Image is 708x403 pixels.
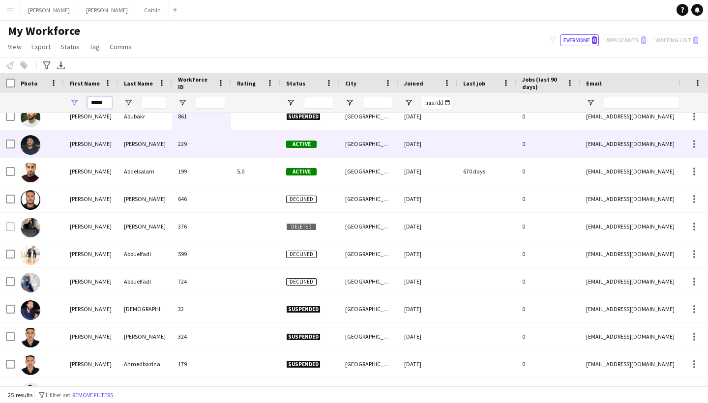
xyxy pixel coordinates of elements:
span: Last Name [124,80,153,87]
span: Status [286,80,305,87]
img: ahmed abdrabou [21,218,40,237]
div: 0 [516,185,580,212]
div: Abubakr [118,103,172,130]
button: Open Filter Menu [286,98,295,107]
div: 0 [516,295,580,322]
div: Abouelfadl [118,240,172,267]
div: 229 [172,130,231,157]
app-action-btn: Export XLSX [55,59,67,71]
button: [PERSON_NAME] [20,0,78,20]
div: [DATE] [398,240,457,267]
div: Ahmedbazina [118,350,172,377]
div: [PERSON_NAME] [64,268,118,295]
img: Ahmed Abdelsalam [21,163,40,182]
div: [PERSON_NAME] [64,130,118,157]
button: Everyone0 [560,34,599,46]
div: [DATE] [398,213,457,240]
div: [GEOGRAPHIC_DATA] [339,268,398,295]
span: View [8,42,22,51]
div: 670 days [457,158,516,185]
div: [DATE] [398,185,457,212]
div: [DATE] [398,103,457,130]
div: [PERSON_NAME] [64,350,118,377]
div: [PERSON_NAME] [118,130,172,157]
div: 199 [172,158,231,185]
div: [GEOGRAPHIC_DATA] [339,295,398,322]
span: Status [60,42,80,51]
a: Tag [86,40,104,53]
img: Ahmed Abdou Gawi [21,190,40,210]
div: [GEOGRAPHIC_DATA] [339,323,398,350]
div: [PERSON_NAME] [118,185,172,212]
button: Open Filter Menu [586,98,595,107]
div: [DATE] [398,295,457,322]
span: Email [586,80,602,87]
span: Suspended [286,361,321,368]
div: 0 [516,240,580,267]
button: Open Filter Menu [178,98,187,107]
div: 0 [516,268,580,295]
button: Open Filter Menu [345,98,354,107]
span: Joined [404,80,423,87]
span: Comms [110,42,132,51]
div: [DATE] [398,130,457,157]
a: Status [57,40,84,53]
span: Active [286,141,317,148]
span: Suspended [286,306,321,313]
span: Declined [286,196,317,203]
div: [PERSON_NAME] [64,103,118,130]
div: 324 [172,323,231,350]
div: 0 [516,350,580,377]
div: 376 [172,213,231,240]
div: [GEOGRAPHIC_DATA] [339,185,398,212]
span: Tag [89,42,100,51]
img: Ahmed Adham [21,300,40,320]
div: 861 [172,103,231,130]
img: Ahmed Ahmed bazina [21,328,40,347]
div: [DATE] [398,158,457,185]
div: [GEOGRAPHIC_DATA] [339,158,398,185]
div: 724 [172,268,231,295]
div: Abouelfadl [118,268,172,295]
div: 0 [516,158,580,185]
img: Ahmed Aly [21,383,40,403]
input: Status Filter Input [304,97,333,109]
span: Last job [463,80,485,87]
app-action-btn: Advanced filters [41,59,53,71]
span: Suspended [286,333,321,341]
span: Export [31,42,51,51]
button: [PERSON_NAME] [78,0,136,20]
div: 0 [516,103,580,130]
div: [PERSON_NAME] [64,158,118,185]
img: Ahmed Ahmedbazina [21,355,40,375]
a: View [4,40,26,53]
div: [DATE] [398,323,457,350]
div: [PERSON_NAME] [118,213,172,240]
span: Jobs (last 90 days) [522,76,562,90]
img: Abubakr Ahmed Abubakr [21,108,40,127]
span: Rating [237,80,256,87]
div: [DATE] [398,268,457,295]
input: Row Selection is disabled for this row (unchecked) [6,222,15,231]
button: Remove filters [70,390,115,401]
div: [PERSON_NAME] [64,295,118,322]
img: Ahmed Abdelhalim [21,135,40,155]
input: Last Name Filter Input [142,97,166,109]
span: Deleted [286,223,317,230]
input: Workforce ID Filter Input [196,97,225,109]
div: 32 [172,295,231,322]
input: City Filter Input [363,97,392,109]
span: First Name [70,80,100,87]
button: Open Filter Menu [404,98,413,107]
div: 599 [172,240,231,267]
span: 0 [592,36,597,44]
button: Open Filter Menu [124,98,133,107]
div: 0 [516,130,580,157]
a: Export [28,40,55,53]
input: First Name Filter Input [88,97,112,109]
div: [PERSON_NAME] [64,240,118,267]
img: Ahmed Abouelfadl [21,245,40,265]
span: My Workforce [8,24,80,38]
div: 0 [516,323,580,350]
div: [GEOGRAPHIC_DATA] [339,130,398,157]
